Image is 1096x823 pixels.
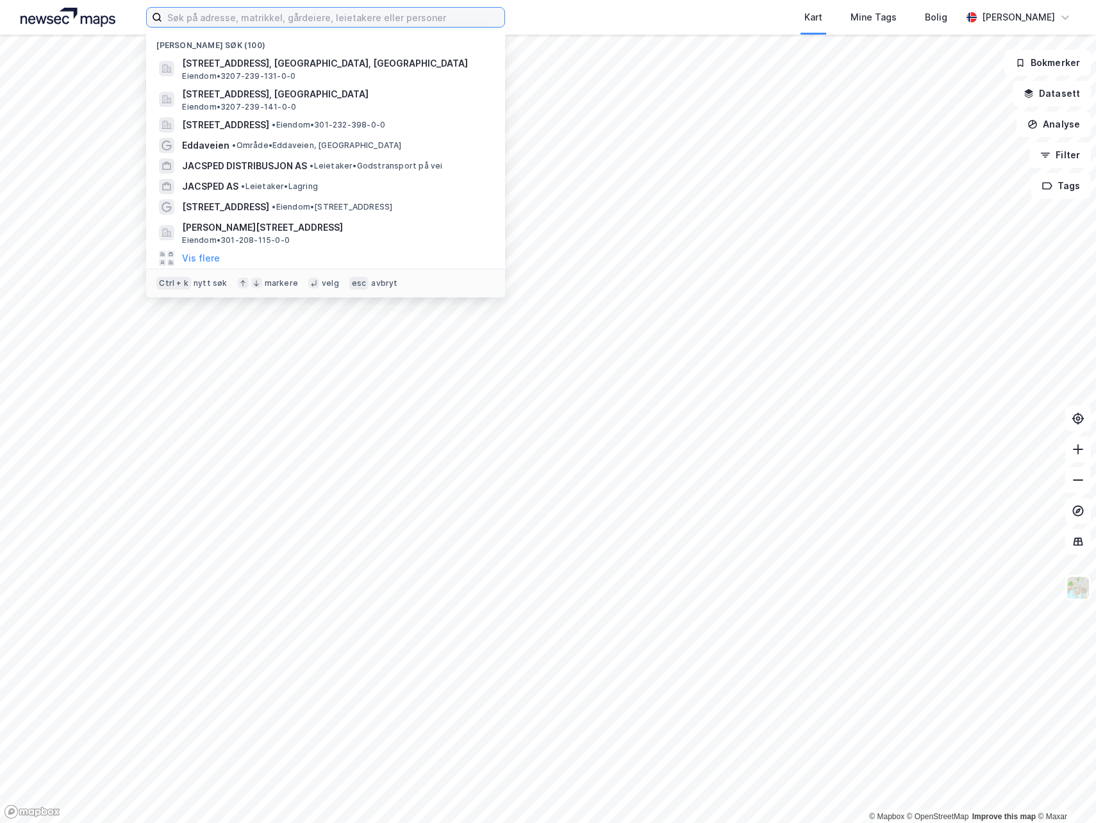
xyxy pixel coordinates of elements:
div: Bolig [925,10,947,25]
iframe: Chat Widget [1032,761,1096,823]
div: velg [322,278,339,288]
img: logo.a4113a55bc3d86da70a041830d287a7e.svg [21,8,115,27]
button: Bokmerker [1004,50,1091,76]
img: Z [1066,576,1090,600]
span: Leietaker • Godstransport på vei [310,161,442,171]
span: Eddaveien [182,138,229,153]
span: • [232,140,236,150]
span: • [272,202,276,212]
button: Tags [1031,173,1091,199]
div: esc [349,277,369,290]
a: Mapbox homepage [4,804,60,819]
span: Eiendom • [STREET_ADDRESS] [272,202,392,212]
div: avbryt [371,278,397,288]
a: Improve this map [972,812,1036,821]
button: Vis flere [182,251,220,266]
span: Eiendom • 301-232-398-0-0 [272,120,385,130]
span: JACSPED DISTRIBUSJON AS [182,158,307,174]
span: Leietaker • Lagring [241,181,318,192]
span: [PERSON_NAME][STREET_ADDRESS] [182,220,490,235]
div: Kontrollprogram for chat [1032,761,1096,823]
span: [STREET_ADDRESS], [GEOGRAPHIC_DATA], [GEOGRAPHIC_DATA] [182,56,490,71]
span: [STREET_ADDRESS], [GEOGRAPHIC_DATA] [182,87,490,102]
span: [STREET_ADDRESS] [182,117,269,133]
span: Eiendom • 301-208-115-0-0 [182,235,290,245]
span: • [310,161,313,170]
button: Datasett [1013,81,1091,106]
div: [PERSON_NAME] søk (100) [146,30,505,53]
div: [PERSON_NAME] [982,10,1055,25]
a: Mapbox [869,812,904,821]
input: Søk på adresse, matrikkel, gårdeiere, leietakere eller personer [162,8,504,27]
span: Eiendom • 3207-239-131-0-0 [182,71,295,81]
div: markere [265,278,298,288]
span: [STREET_ADDRESS] [182,199,269,215]
button: Filter [1029,142,1091,168]
div: Mine Tags [851,10,897,25]
span: Område • Eddaveien, [GEOGRAPHIC_DATA] [232,140,401,151]
a: OpenStreetMap [907,812,969,821]
span: • [241,181,245,191]
div: nytt søk [194,278,228,288]
span: JACSPED AS [182,179,238,194]
button: Analyse [1017,112,1091,137]
div: Kart [804,10,822,25]
span: Eiendom • 3207-239-141-0-0 [182,102,296,112]
span: • [272,120,276,129]
div: Ctrl + k [156,277,191,290]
